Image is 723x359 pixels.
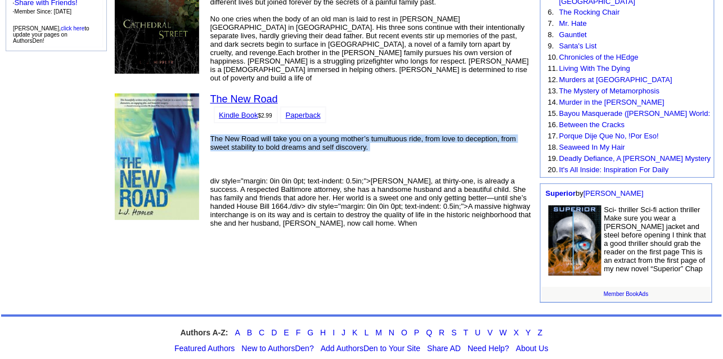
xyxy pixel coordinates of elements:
font: 10. [548,53,558,61]
strong: Authors A-Z: [181,328,228,337]
a: V [488,328,493,337]
a: Mr. Hate [559,19,587,28]
a: Murder in the [PERSON_NAME] [559,98,664,106]
a: click here [61,25,84,32]
font: 6. [548,8,554,16]
a: N [389,328,394,337]
a: Bayou Masquerade ([PERSON_NAME] World: [559,109,711,118]
a: U [475,328,480,337]
a: Gauntlet [559,30,587,39]
a: R [439,328,444,337]
font: 16. [548,120,558,129]
font: 13. [548,87,558,95]
font: Member Since: [DATE] [15,8,72,15]
a: The Mystery of Metamorphosis [559,87,659,95]
font: 15. [548,109,558,118]
font: 14. [548,98,558,106]
font: The New Road will take you on a young mother’s tumultuous ride, from love to deception, from swee... [210,134,517,151]
a: C [259,328,264,337]
font: $2.99 [258,113,272,119]
a: Kindle Book [219,111,258,119]
a: It's All Inside: Inspiration For Daily [559,165,669,174]
a: Seaweed In My Hair [559,143,625,151]
font: [PERSON_NAME], to update your pages on AuthorsDen! [13,25,89,44]
a: H [320,328,326,337]
a: K [352,328,357,337]
a: O [401,328,407,337]
a: I [333,328,335,337]
a: Deadly Defiance, A [PERSON_NAME] Mystery [559,154,711,163]
font: 9. [548,42,554,50]
a: Superior [546,189,576,198]
font: Sci- thriller Sci-fi action thriller Make sure you wear a [PERSON_NAME] jacket and steel before o... [604,205,706,273]
a: Need Help? [468,344,509,353]
a: M [376,328,383,337]
font: div style="margin: 0in 0in 0pt; text-indent: 0.5in;">[PERSON_NAME], at thirty-one, is already a s... [210,177,531,227]
a: Living With The Dying [559,64,630,73]
a: Santa's List [559,42,597,50]
a: F [296,328,301,337]
img: 40983.jpg [115,93,199,220]
a: [PERSON_NAME] [583,189,644,198]
a: About Us [516,344,549,353]
a: Z [538,328,543,337]
a: J [342,328,345,337]
a: G [307,328,313,337]
font: 18. [548,143,558,151]
a: W [500,328,507,337]
a: Q [426,328,433,337]
font: 19. [548,154,558,163]
a: The Rocking Chair [559,8,620,16]
a: Chronicles of the HEdge [559,53,639,61]
a: L [365,328,369,337]
a: Y [526,328,531,337]
a: S [452,328,457,337]
a: Add AuthorsDen to Your Site [321,344,420,353]
a: A [235,328,240,337]
a: T [464,328,469,337]
a: D [271,328,277,337]
font: 20. [548,165,558,174]
a: Murders at [GEOGRAPHIC_DATA] [559,75,672,84]
font: No one cries when the body of an old man is laid to rest in [PERSON_NAME][GEOGRAPHIC_DATA] in [GE... [210,15,529,82]
font: 11. [548,64,558,73]
a: Featured Authors [174,344,235,353]
a: New to AuthorsDen? [242,344,314,353]
a: Paperback [286,111,321,119]
a: P [414,328,419,337]
a: Porque Dije Que No, !Por Eso! [559,132,659,140]
a: E [284,328,289,337]
font: 8. [548,30,554,39]
font: 7. [548,19,554,28]
a: X [514,328,519,337]
a: The New Road [210,93,278,105]
font: 17. [548,132,558,140]
img: 78970.jpg [549,205,601,276]
a: Share AD [427,344,461,353]
a: Member BookAds [604,291,648,297]
font: by [546,189,644,198]
a: B [247,328,252,337]
a: Between the Cracks [559,120,625,129]
font: 12. [548,75,558,84]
